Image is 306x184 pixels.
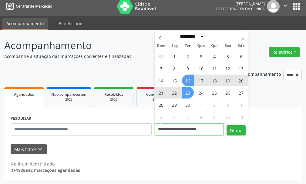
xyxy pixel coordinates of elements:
[169,111,180,123] span: Outubro 6, 2025
[169,87,180,99] span: Setembro 22, 2025
[178,33,205,40] select: Month
[169,50,180,62] span: Setembro 1, 2025
[235,62,247,74] span: Setembro 13, 2025
[227,125,246,135] button: Filtrar
[208,44,221,48] span: Qui
[221,44,234,48] span: Sex
[141,97,171,102] div: 2025
[204,33,224,40] input: Year
[11,161,80,167] div: Nenhum item filtrado
[222,75,234,86] span: Setembro 19, 2025
[182,50,194,62] span: Setembro 2, 2025
[209,87,220,99] span: Setembro 25, 2025
[195,99,207,111] span: Outubro 1, 2025
[11,167,80,173] div: de
[181,44,194,48] span: Ter
[155,62,167,74] span: Setembro 7, 2025
[195,111,207,123] span: Outubro 8, 2025
[155,99,167,111] span: Setembro 28, 2025
[209,62,220,74] span: Setembro 11, 2025
[146,92,166,97] span: Cancelados
[2,18,48,30] a: Acompanhamento
[168,44,181,48] span: Seg
[99,97,129,102] div: 2025
[4,1,52,11] a: Central de Marcação
[222,99,234,111] span: Outubro 3, 2025
[155,75,167,86] span: Setembro 14, 2025
[182,99,194,111] span: Setembro 30, 2025
[14,92,34,97] span: Agendados
[51,97,86,102] div: 2025
[37,146,43,152] i: keyboard_arrow_down
[104,92,123,97] span: Resolvidos
[169,75,180,86] span: Setembro 15, 2025
[234,44,248,48] span: Sáb
[235,50,247,62] span: Setembro 6, 2025
[4,38,213,53] p: Acompanhamento
[11,114,31,123] label: PESQUISAR
[235,87,247,99] span: Setembro 27, 2025
[155,44,168,48] span: Dom
[51,92,86,97] span: Não compareceram
[4,53,213,59] p: Acompanhe a situação das marcações correntes e finalizadas
[155,111,167,123] span: Outubro 5, 2025
[195,62,207,74] span: Setembro 10, 2025
[227,70,281,78] p: Ano de acompanhamento
[209,111,220,123] span: Outubro 9, 2025
[222,87,234,99] span: Setembro 26, 2025
[182,87,194,99] span: Setembro 23, 2025
[235,75,247,86] span: Setembro 20, 2025
[209,50,220,62] span: Setembro 4, 2025
[222,111,234,123] span: Outubro 10, 2025
[182,62,194,74] span: Setembro 9, 2025
[11,144,47,155] button: Mais filtroskeyboard_arrow_down
[222,50,234,62] span: Setembro 5, 2025
[209,75,220,86] span: Setembro 18, 2025
[169,62,180,74] span: Setembro 8, 2025
[282,2,289,9] i: 
[182,75,194,86] span: Setembro 16, 2025
[216,6,265,12] span: Recepcionista da clínica
[182,111,194,123] span: Outubro 7, 2025
[155,87,167,99] span: Setembro 21, 2025
[155,50,167,62] span: Agosto 31, 2025
[16,4,52,9] span: Central de Marcação
[194,44,208,48] span: Qua
[195,50,207,62] span: Setembro 3, 2025
[169,99,180,111] span: Setembro 29, 2025
[195,75,207,86] span: Setembro 17, 2025
[235,111,247,123] span: Outubro 11, 2025
[269,47,300,57] button: Relatórios
[209,99,220,111] span: Outubro 2, 2025
[216,1,265,6] div: [PERSON_NAME]
[54,18,89,29] a: Beneficiários
[235,99,247,111] span: Outubro 4, 2025
[16,167,80,173] strong: 1926642 marcações agendadas
[222,62,234,74] span: Setembro 12, 2025
[195,87,207,99] span: Setembro 24, 2025
[291,1,302,12] button: apps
